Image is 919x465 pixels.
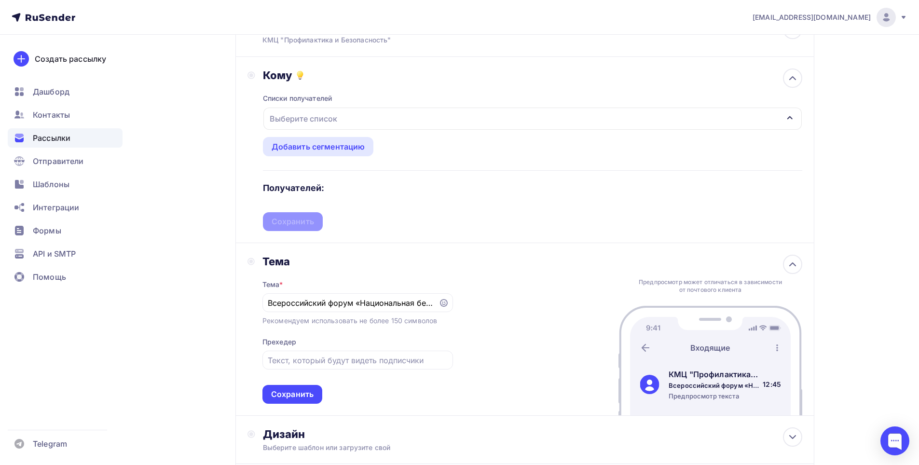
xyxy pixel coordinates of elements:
[262,255,453,268] div: Тема
[268,355,447,366] input: Текст, который будут видеть подписчики
[263,107,802,130] button: Выберите список
[669,381,759,390] div: Всероссийский форум «Национальная безопасность. Сила в правде».
[262,35,451,45] div: КМЦ "Профилактика и Безопасность"
[753,8,907,27] a: [EMAIL_ADDRESS][DOMAIN_NAME]
[33,155,84,167] span: Отправители
[8,82,123,101] a: Дашборд
[8,221,123,240] a: Формы
[763,380,781,389] div: 12:45
[8,175,123,194] a: Шаблоны
[33,438,67,450] span: Telegram
[272,141,365,152] div: Добавить сегментацию
[33,86,69,97] span: Дашборд
[263,68,802,82] div: Кому
[33,202,79,213] span: Интеграции
[669,392,759,400] div: Предпросмотр текста
[35,53,106,65] div: Создать рассылку
[33,109,70,121] span: Контакты
[8,151,123,171] a: Отправители
[8,128,123,148] a: Рассылки
[262,280,283,289] div: Тема
[33,225,61,236] span: Формы
[263,427,802,441] div: Дизайн
[262,316,437,326] div: Рекомендуем использовать не более 150 символов
[268,297,433,309] input: Укажите тему письма
[636,278,785,294] div: Предпросмотр может отличаться в зависимости от почтового клиента
[263,94,332,103] div: Списки получателей
[262,337,296,347] div: Прехедер
[33,248,76,260] span: API и SMTP
[33,178,69,190] span: Шаблоны
[753,13,871,22] span: [EMAIL_ADDRESS][DOMAIN_NAME]
[263,443,749,452] div: Выберите шаблон или загрузите свой
[669,369,759,380] div: КМЦ "Профилактика и Безопасность"
[271,389,314,400] div: Сохранить
[8,105,123,124] a: Контакты
[266,110,341,127] div: Выберите список
[33,271,66,283] span: Помощь
[33,132,70,144] span: Рассылки
[263,182,325,194] h4: Получателей:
